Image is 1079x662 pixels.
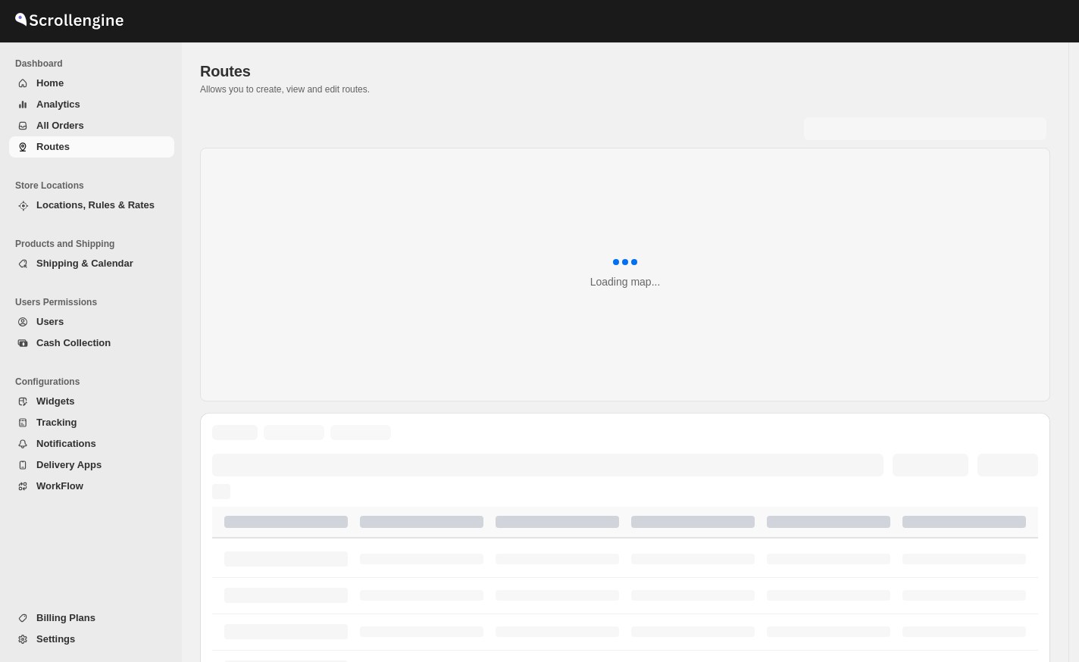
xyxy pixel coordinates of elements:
[9,195,174,216] button: Locations, Rules & Rates
[36,633,75,645] span: Settings
[9,629,174,650] button: Settings
[36,98,80,110] span: Analytics
[9,333,174,354] button: Cash Collection
[36,199,155,211] span: Locations, Rules & Rates
[9,454,174,476] button: Delivery Apps
[36,77,64,89] span: Home
[9,476,174,497] button: WorkFlow
[15,58,174,70] span: Dashboard
[9,391,174,412] button: Widgets
[9,412,174,433] button: Tracking
[15,238,174,250] span: Products and Shipping
[36,258,133,269] span: Shipping & Calendar
[36,141,70,152] span: Routes
[9,253,174,274] button: Shipping & Calendar
[36,417,77,428] span: Tracking
[9,607,174,629] button: Billing Plans
[36,612,95,623] span: Billing Plans
[200,83,1050,95] p: Allows you to create, view and edit routes.
[36,480,83,492] span: WorkFlow
[36,337,111,348] span: Cash Collection
[9,115,174,136] button: All Orders
[9,73,174,94] button: Home
[200,63,251,80] span: Routes
[15,376,174,388] span: Configurations
[36,459,102,470] span: Delivery Apps
[9,433,174,454] button: Notifications
[36,438,96,449] span: Notifications
[36,316,64,327] span: Users
[15,180,174,192] span: Store Locations
[36,395,74,407] span: Widgets
[36,120,84,131] span: All Orders
[9,136,174,158] button: Routes
[9,311,174,333] button: Users
[9,94,174,115] button: Analytics
[15,296,174,308] span: Users Permissions
[590,274,661,289] div: Loading map...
